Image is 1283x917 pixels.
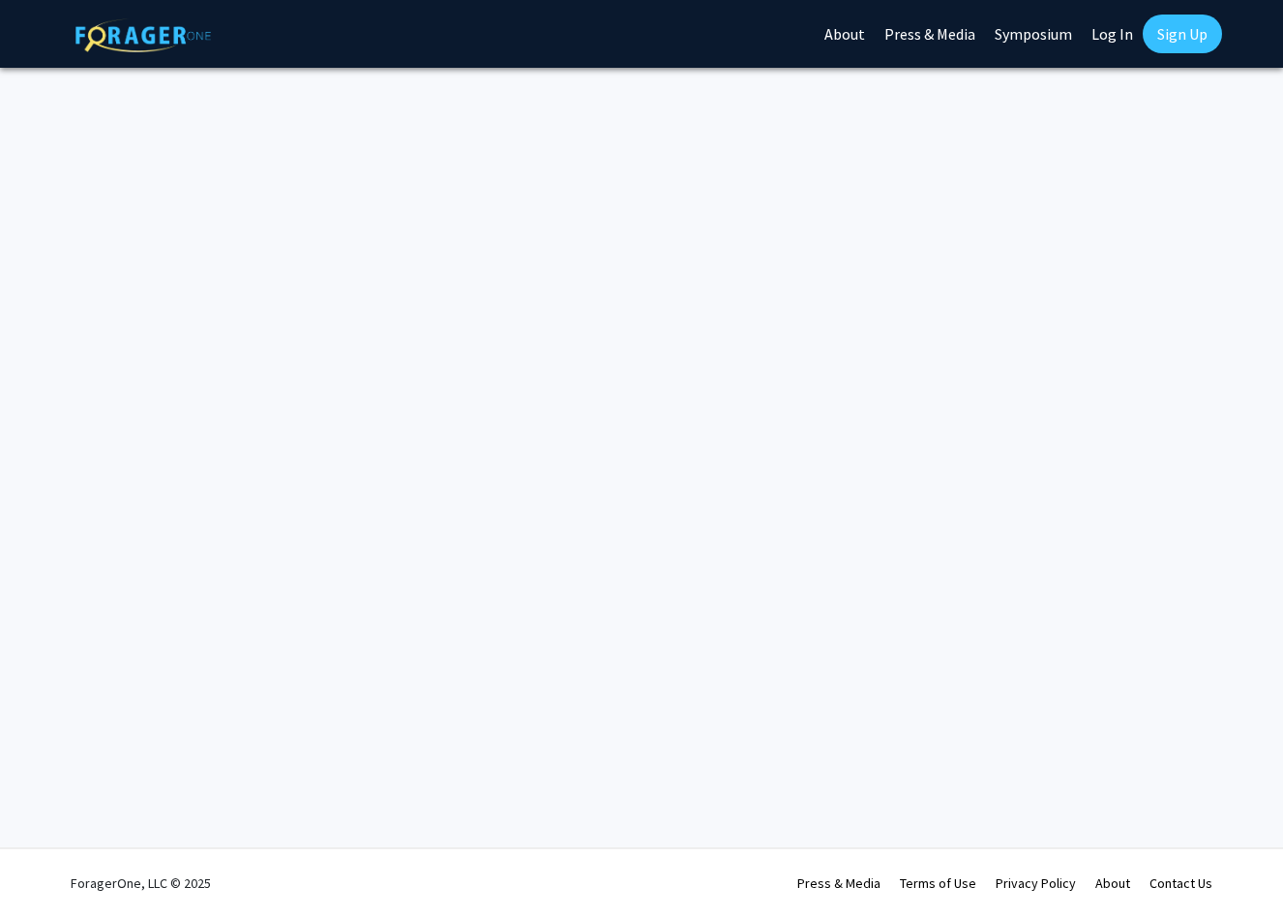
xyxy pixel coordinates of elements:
a: About [1095,874,1130,892]
img: ForagerOne Logo [75,18,211,52]
a: Sign Up [1143,15,1222,53]
div: ForagerOne, LLC © 2025 [71,849,211,917]
a: Press & Media [797,874,880,892]
a: Terms of Use [900,874,976,892]
a: Privacy Policy [996,874,1076,892]
a: Contact Us [1149,874,1212,892]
